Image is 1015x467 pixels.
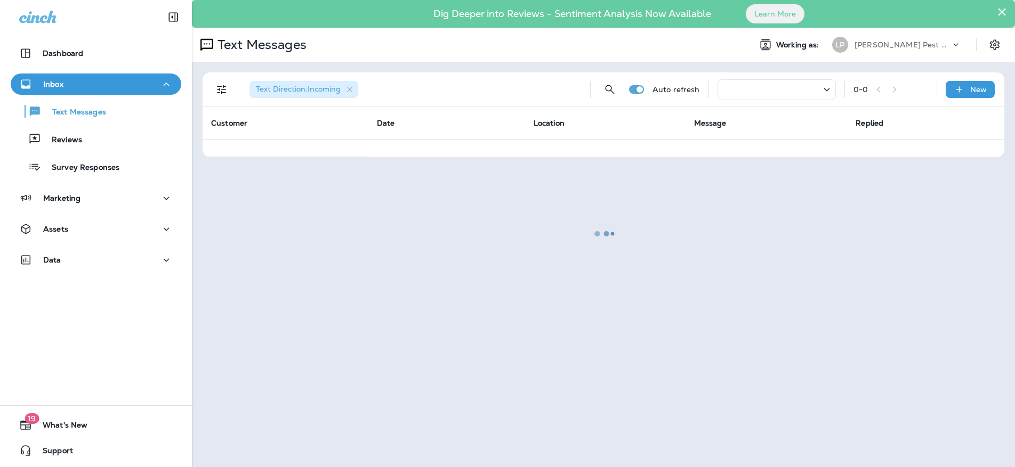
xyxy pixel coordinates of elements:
[43,194,80,202] p: Marketing
[42,108,106,118] p: Text Messages
[11,249,181,271] button: Data
[41,135,82,145] p: Reviews
[32,421,87,433] span: What's New
[11,440,181,461] button: Support
[158,6,188,28] button: Collapse Sidebar
[11,43,181,64] button: Dashboard
[43,49,83,58] p: Dashboard
[25,413,39,424] span: 19
[11,155,181,178] button: Survey Responses
[970,85,987,94] p: New
[11,187,181,209] button: Marketing
[43,80,63,88] p: Inbox
[11,73,181,95] button: Inbox
[11,100,181,122] button: Text Messages
[41,163,119,173] p: Survey Responses
[32,446,73,459] span: Support
[11,128,181,150] button: Reviews
[43,225,68,233] p: Assets
[43,256,61,264] p: Data
[11,414,181,436] button: 19What's New
[11,218,181,240] button: Assets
